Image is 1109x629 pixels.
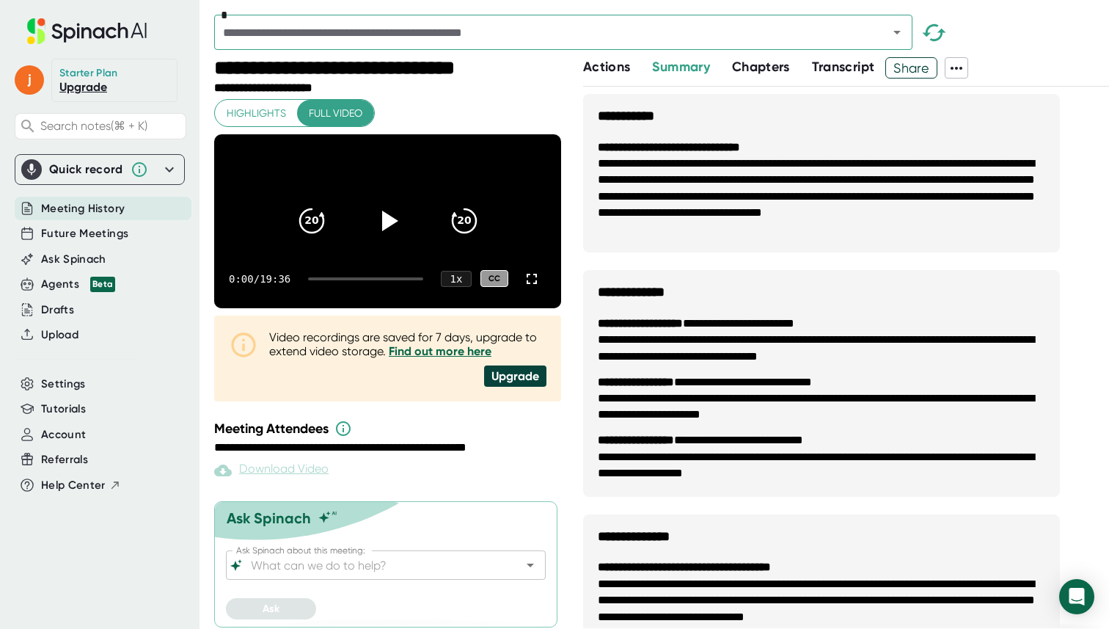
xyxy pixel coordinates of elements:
[732,59,790,75] span: Chapters
[41,401,86,418] button: Tutorials
[263,603,279,615] span: Ask
[652,57,709,77] button: Summary
[269,330,546,358] div: Video recordings are saved for 7 days, upgrade to extend video storage.
[812,59,875,75] span: Transcript
[520,555,541,575] button: Open
[229,273,290,285] div: 0:00 / 19:36
[41,477,106,494] span: Help Center
[297,100,374,127] button: Full video
[41,477,121,494] button: Help Center
[227,104,286,123] span: Highlights
[248,555,498,575] input: What can we do to help?
[41,451,88,468] button: Referrals
[21,155,178,184] div: Quick record
[40,119,147,133] span: Search notes (⌘ + K)
[484,366,546,387] div: Upgrade
[583,57,630,77] button: Actions
[41,302,74,319] button: Drafts
[885,57,937,79] button: Share
[41,376,86,393] button: Settings
[1059,579,1094,614] div: Open Intercom Messenger
[215,100,298,127] button: Highlights
[41,276,115,293] button: Agents Beta
[886,55,937,81] span: Share
[41,327,78,343] button: Upload
[41,251,106,268] button: Ask Spinach
[41,200,125,217] button: Meeting History
[652,59,709,75] span: Summary
[41,225,128,242] button: Future Meetings
[732,57,790,77] button: Chapters
[583,59,630,75] span: Actions
[59,80,107,94] a: Upgrade
[41,276,115,293] div: Agents
[887,22,907,43] button: Open
[226,598,316,619] button: Ask
[309,104,362,123] span: Full video
[441,271,472,287] div: 1 x
[41,426,86,443] button: Account
[15,65,44,95] span: j
[227,509,311,527] div: Ask Spinach
[480,270,508,287] div: CC
[59,67,118,80] div: Starter Plan
[389,344,491,358] a: Find out more here
[49,162,123,177] div: Quick record
[812,57,875,77] button: Transcript
[214,420,565,437] div: Meeting Attendees
[214,462,329,479] div: Paid feature
[90,277,115,292] div: Beta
